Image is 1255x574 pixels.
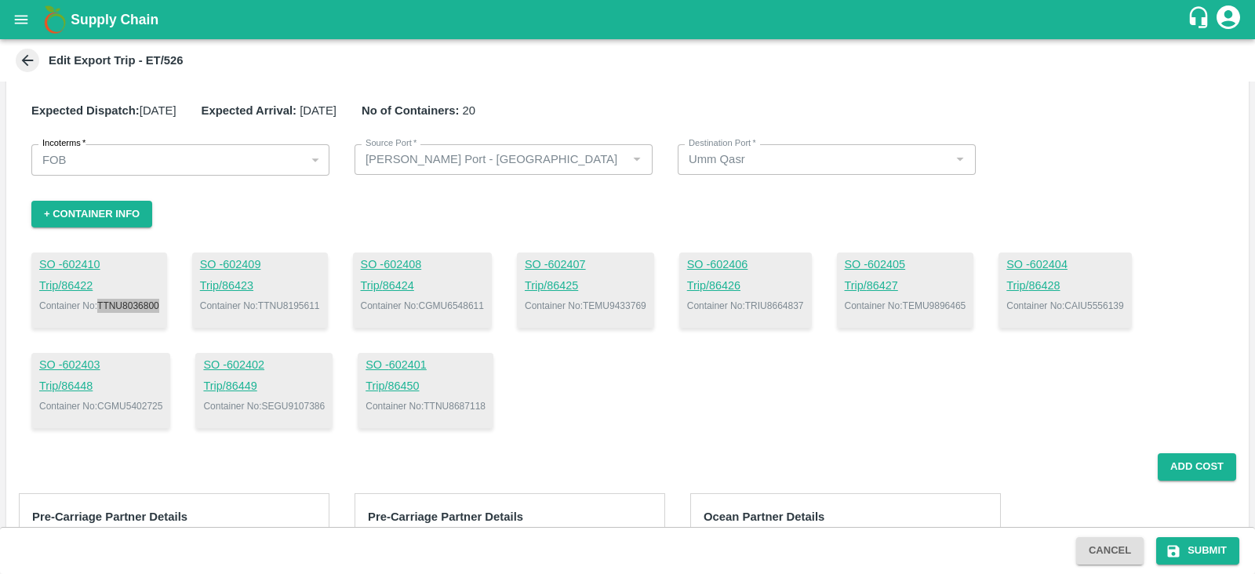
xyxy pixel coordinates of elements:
label: Incoterms [42,137,85,150]
a: SO -602408 [361,256,484,274]
b: No of Containers: [362,104,460,117]
a: SO -602410 [39,256,159,274]
b: Expected Arrival: [202,104,297,117]
a: SO -602406 [687,256,804,274]
button: Add Cost [1158,453,1236,481]
button: open drawer [3,2,39,38]
div: account of current user [1214,3,1242,36]
label: Source Port [366,137,417,150]
a: Trip/86425 [525,278,646,295]
a: SO -602407 [525,256,646,274]
div: customer-support [1187,5,1214,34]
p: Container No: SEGU9107386 [203,399,325,413]
button: + Container Info [31,201,152,228]
a: Trip/86426 [687,278,804,295]
p: Container No: CAIU5556139 [1006,299,1123,313]
strong: Pre-Carriage Partner Details [368,510,523,523]
a: Trip/86422 [39,278,159,295]
p: Container No: TTNU8687118 [366,399,486,413]
p: 20 [362,102,475,119]
img: logo [39,4,71,35]
a: Supply Chain [71,9,1187,31]
input: Select Destination port [682,149,945,169]
label: Partner [43,526,77,539]
b: Expected Dispatch: [31,104,140,117]
label: Partner [379,526,413,539]
a: SO -602403 [39,357,162,374]
b: Edit Export Trip - ET/526 [49,54,184,67]
a: SO -602405 [845,256,966,274]
p: Container No: TEMU9896465 [845,299,966,313]
a: Trip/86448 [39,378,162,395]
a: Trip/86449 [203,378,325,395]
input: Select Source port [359,149,622,169]
label: Destination Port [689,137,756,150]
a: Trip/86428 [1006,278,1123,295]
p: [DATE] [202,102,336,119]
a: SO -602402 [203,357,325,374]
p: Container No: CGMU6548611 [361,299,484,313]
b: Supply Chain [71,12,158,27]
p: Container No: TTNU8195611 [200,299,320,313]
a: SO -602409 [200,256,320,274]
p: Container No: TTNU8036800 [39,299,159,313]
p: Container No: CGMU5402725 [39,399,162,413]
strong: Ocean Partner Details [704,510,824,523]
p: Container No: TEMU9433769 [525,299,646,313]
a: Trip/86450 [366,378,486,395]
p: [DATE] [31,102,176,119]
a: SO -602404 [1006,256,1123,274]
button: Submit [1156,537,1239,565]
button: Cancel [1076,537,1144,565]
a: Trip/86424 [361,278,484,295]
p: FOB [42,151,67,169]
a: Trip/86423 [200,278,320,295]
strong: Pre-Carriage Partner Details [32,510,187,523]
p: Container No: TRIU8664837 [687,299,804,313]
a: Trip/86427 [845,278,966,295]
a: SO -602401 [366,357,486,374]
